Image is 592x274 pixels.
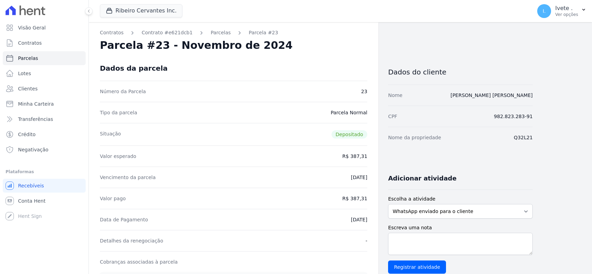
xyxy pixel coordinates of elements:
dt: Data de Pagamento [100,216,148,223]
button: I. Ivete . Ver opções [532,1,592,21]
dt: Nome [388,92,402,99]
span: Lotes [18,70,31,77]
dt: Número da Parcela [100,88,146,95]
span: Transferências [18,116,53,123]
nav: Breadcrumb [100,29,367,36]
button: Ribeiro Cervantes Inc. [100,4,182,17]
p: Ver opções [555,12,578,17]
dd: 23 [361,88,367,95]
input: Registrar atividade [388,260,446,274]
a: Negativação [3,143,86,157]
dd: [DATE] [351,174,367,181]
span: I. [543,9,546,14]
dd: Q32L21 [514,134,533,141]
a: Visão Geral [3,21,86,35]
dt: Cobranças associadas à parcela [100,258,178,265]
dd: R$ 387,31 [342,195,367,202]
dt: Valor pago [100,195,126,202]
dt: Nome da propriedade [388,134,441,141]
p: Ivete . [555,5,578,12]
dd: [DATE] [351,216,367,223]
a: Parcelas [211,29,231,36]
dd: Parcela Normal [331,109,367,116]
span: Crédito [18,131,36,138]
label: Escreva uma nota [388,224,533,231]
span: Minha Carteira [18,100,54,107]
dt: Detalhes da renegociação [100,237,163,244]
span: Recebíveis [18,182,44,189]
span: Clientes [18,85,37,92]
span: Conta Hent [18,197,45,204]
a: Contrato #e621dcb1 [141,29,192,36]
dd: - [366,237,367,244]
h3: Dados do cliente [388,68,533,76]
div: Dados da parcela [100,64,168,72]
span: Depositado [332,130,368,139]
dt: Tipo da parcela [100,109,137,116]
a: Minha Carteira [3,97,86,111]
a: Recebíveis [3,179,86,193]
label: Escolha a atividade [388,195,533,203]
span: Visão Geral [18,24,46,31]
div: Plataformas [6,168,83,176]
a: Transferências [3,112,86,126]
a: [PERSON_NAME] [PERSON_NAME] [451,92,533,98]
dt: CPF [388,113,397,120]
a: Lotes [3,67,86,80]
dt: Valor esperado [100,153,136,160]
a: Contratos [100,29,123,36]
dt: Situação [100,130,121,139]
a: Contratos [3,36,86,50]
dd: 982.823.283-91 [494,113,533,120]
a: Conta Hent [3,194,86,208]
h2: Parcela #23 - Novembro de 2024 [100,39,293,52]
dd: R$ 387,31 [342,153,367,160]
span: Negativação [18,146,49,153]
span: Contratos [18,39,42,46]
a: Parcelas [3,51,86,65]
a: Crédito [3,127,86,141]
dt: Vencimento da parcela [100,174,156,181]
span: Parcelas [18,55,38,62]
a: Parcela #23 [249,29,278,36]
a: Clientes [3,82,86,96]
h3: Adicionar atividade [388,174,456,183]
